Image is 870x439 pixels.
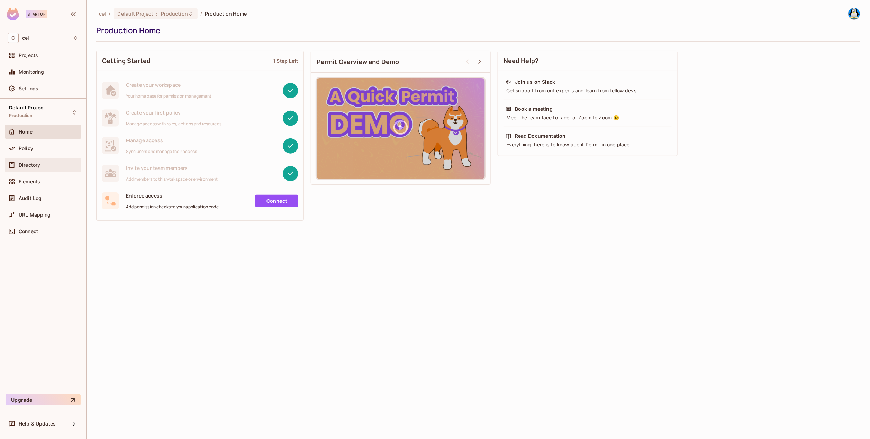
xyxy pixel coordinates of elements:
[849,8,860,19] img: gabriel verges
[96,25,857,36] div: Production Home
[19,421,56,427] span: Help & Updates
[19,195,42,201] span: Audit Log
[506,114,670,121] div: Meet the team face to face, or Zoom to Zoom 😉
[515,79,555,85] div: Join us on Slack
[126,204,219,210] span: Add permission checks to your application code
[19,129,33,135] span: Home
[506,141,670,148] div: Everything there is to know about Permit in one place
[22,35,29,41] span: Workspace: cel
[273,57,298,64] div: 1 Step Left
[19,69,44,75] span: Monitoring
[6,394,81,405] button: Upgrade
[515,132,566,139] div: Read Documentation
[7,8,19,20] img: SReyMgAAAABJRU5ErkJggg==
[8,33,19,43] span: C
[19,229,38,234] span: Connect
[126,192,219,199] span: Enforce access
[205,10,247,17] span: Production Home
[255,195,298,207] a: Connect
[118,10,154,17] span: Default Project
[126,121,221,127] span: Manage access with roles, actions and resources
[109,10,110,17] li: /
[19,146,33,151] span: Policy
[317,57,399,66] span: Permit Overview and Demo
[19,86,38,91] span: Settings
[26,10,47,18] div: Startup
[102,56,151,65] span: Getting Started
[126,176,218,182] span: Add members to this workspace or environment
[126,93,211,99] span: Your home base for permission management
[161,10,188,17] span: Production
[99,10,106,17] span: the active workspace
[506,87,670,94] div: Get support from out experts and learn from fellow devs
[19,53,38,58] span: Projects
[126,82,211,88] span: Create your workspace
[19,162,40,168] span: Directory
[19,179,40,184] span: Elements
[19,212,51,218] span: URL Mapping
[9,113,33,118] span: Production
[504,56,539,65] span: Need Help?
[156,11,158,17] span: :
[200,10,202,17] li: /
[126,165,218,171] span: Invite your team members
[126,109,221,116] span: Create your first policy
[515,106,553,112] div: Book a meeting
[126,149,197,154] span: Sync users and manage their access
[126,137,197,144] span: Manage access
[9,105,45,110] span: Default Project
